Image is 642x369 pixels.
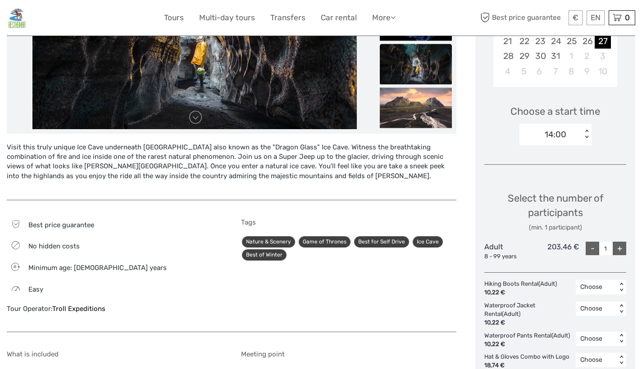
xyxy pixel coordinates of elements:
[199,11,255,24] a: Multi-day tours
[321,11,357,24] a: Car rental
[484,301,576,327] div: Waterproof Jacket Rental (Adult)
[299,236,351,247] a: Game of Thrones
[516,64,532,79] div: Choose Monday, January 5th, 2026
[500,49,515,63] div: Choose Sunday, December 28th, 2025
[7,7,27,29] img: General Info:
[380,87,452,128] img: 35a055ff8fe74cd4b58e04767fa824ae_slider_thumbnail.jpg
[242,249,287,261] a: Best of Winter
[484,242,532,261] div: Adult
[547,34,563,49] div: Choose Wednesday, December 24th, 2025
[579,49,595,63] div: Choose Friday, January 2nd, 2026
[7,304,222,314] div: Tour Operator:
[563,64,579,79] div: Choose Thursday, January 8th, 2026
[532,64,547,79] div: Choose Tuesday, January 6th, 2026
[579,34,595,49] div: Choose Friday, December 26th, 2025
[580,355,612,364] div: Choose
[510,104,600,118] span: Choose a start time
[532,242,579,261] div: 203,46 €
[618,283,625,292] div: < >
[587,10,605,25] div: EN
[532,34,547,49] div: Choose Tuesday, December 23rd, 2025
[242,236,295,247] a: Nature & Scenery
[516,49,532,63] div: Choose Monday, December 29th, 2025
[484,288,557,297] div: 10,22 €
[241,218,456,226] h5: Tags
[618,334,625,343] div: < >
[618,355,625,365] div: < >
[372,11,396,24] a: More
[484,332,574,349] div: Waterproof Pants Rental (Adult)
[563,49,579,63] div: Choose Thursday, January 1st, 2026
[28,285,43,293] span: Easy
[573,13,578,22] span: €
[618,304,625,314] div: < >
[580,283,612,292] div: Choose
[613,242,626,255] div: +
[380,44,452,84] img: fc570482f5b34c56b0be150f90ad75ae_slider_thumbnail.jpg
[484,223,626,232] div: (min. 1 participant)
[413,236,443,247] a: Ice Cave
[500,34,515,49] div: Choose Sunday, December 21st, 2025
[583,130,590,139] div: < >
[354,236,409,247] a: Best for Self Drive
[164,11,184,24] a: Tours
[7,143,456,191] div: Visit this truly unique Ice Cave underneath [GEOGRAPHIC_DATA] also known as the "Dragon Glass" Ic...
[595,34,610,49] div: Choose Saturday, December 27th, 2025
[595,64,610,79] div: Choose Saturday, January 10th, 2026
[241,350,456,358] h5: Meeting point
[484,252,532,261] div: 8 - 99 years
[516,34,532,49] div: Choose Monday, December 22nd, 2025
[484,280,561,297] div: Hiking Boots Rental (Adult)
[478,10,566,25] span: Best price guarantee
[28,264,167,272] span: Minimum age: [DEMOGRAPHIC_DATA] years
[52,305,105,313] a: Troll Expeditions
[484,319,571,327] div: 10,22 €
[500,64,515,79] div: Choose Sunday, January 4th, 2026
[484,340,570,349] div: 10,22 €
[547,64,563,79] div: Choose Wednesday, January 7th, 2026
[580,304,612,313] div: Choose
[28,242,80,250] span: No hidden costs
[563,34,579,49] div: Choose Thursday, December 25th, 2025
[545,129,566,140] div: 14:00
[28,221,94,229] span: Best price guarantee
[8,264,21,270] span: 8
[484,191,626,232] div: Select the number of participants
[586,242,599,255] div: -
[624,13,631,22] span: 0
[532,49,547,63] div: Choose Tuesday, December 30th, 2025
[579,64,595,79] div: Choose Friday, January 9th, 2026
[595,49,610,63] div: Choose Saturday, January 3rd, 2026
[547,49,563,63] div: Choose Wednesday, December 31st, 2025
[580,334,612,343] div: Choose
[7,350,222,358] h5: What is included
[270,11,305,24] a: Transfers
